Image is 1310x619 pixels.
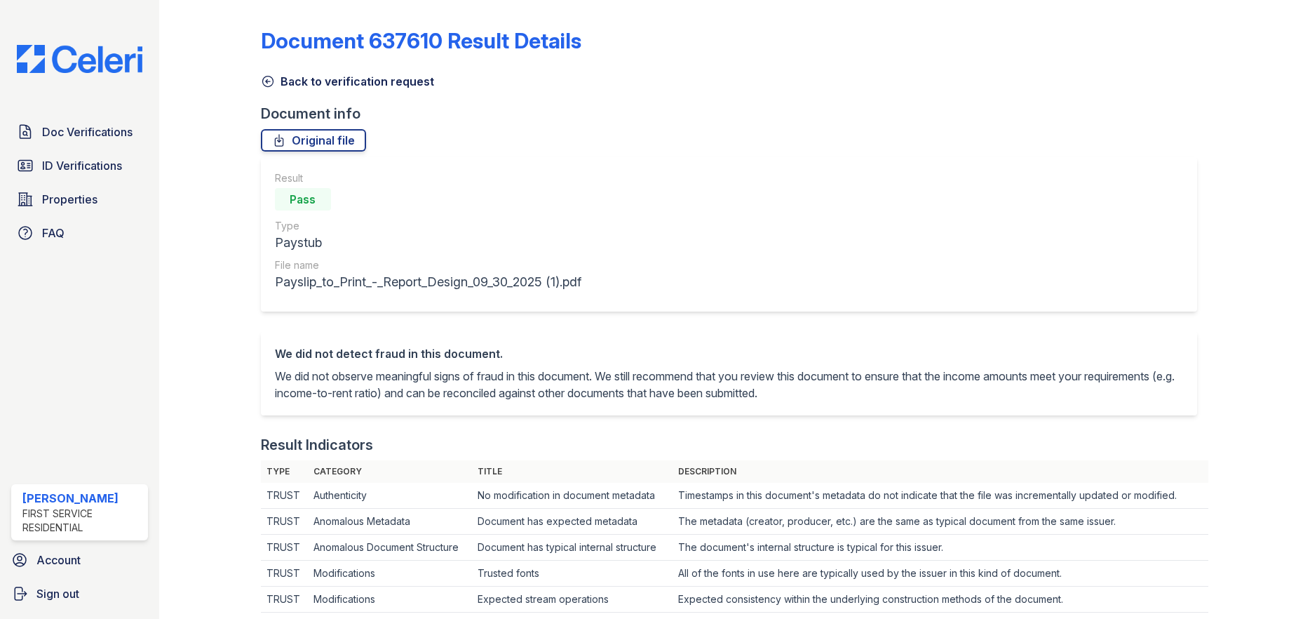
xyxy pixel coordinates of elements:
td: TRUST [261,483,308,509]
a: Doc Verifications [11,118,148,146]
div: First Service Residential [22,507,142,535]
td: Timestamps in this document's metadata do not indicate that the file was incrementally updated or... [673,483,1209,509]
span: Doc Verifications [42,124,133,140]
td: No modification in document metadata [472,483,672,509]
div: Payslip_to_Print_-_Report_Design_09_30_2025 (1).pdf [275,272,581,292]
div: File name [275,258,581,272]
span: ID Verifications [42,157,122,174]
td: TRUST [261,587,308,613]
span: FAQ [42,225,65,241]
td: Expected stream operations [472,587,672,613]
span: Sign out [36,585,79,602]
a: Document 637610 Result Details [261,28,581,53]
td: Document has expected metadata [472,509,672,535]
a: Account [6,546,154,574]
td: All of the fonts in use here are typically used by the issuer in this kind of document. [673,561,1209,587]
td: Document has typical internal structure [472,535,672,561]
div: We did not detect fraud in this document. [275,345,1184,362]
div: Type [275,219,581,233]
td: Expected consistency within the underlying construction methods of the document. [673,587,1209,613]
th: Title [472,460,672,483]
td: Anomalous Metadata [308,509,473,535]
div: Paystub [275,233,581,253]
div: [PERSON_NAME] [22,490,142,507]
p: We did not observe meaningful signs of fraud in this document. We still recommend that you review... [275,368,1184,401]
td: TRUST [261,509,308,535]
td: Modifications [308,587,473,613]
td: TRUST [261,561,308,587]
td: The metadata (creator, producer, etc.) are the same as typical document from the same issuer. [673,509,1209,535]
td: The document's internal structure is typical for this issuer. [673,535,1209,561]
img: CE_Logo_Blue-a8612792a0a2168367f1c8372b55b34899dd931a85d93a1a3d3e32e68fde9ad4.png [6,45,154,73]
td: Anomalous Document Structure [308,535,473,561]
a: Sign out [6,580,154,608]
span: Properties [42,191,97,208]
div: Result Indicators [261,435,373,455]
a: ID Verifications [11,152,148,180]
td: Trusted fonts [472,561,672,587]
td: Authenticity [308,483,473,509]
div: Document info [261,104,1209,124]
th: Description [673,460,1209,483]
div: Pass [275,188,331,211]
th: Category [308,460,473,483]
span: Account [36,552,81,568]
div: Result [275,171,581,185]
a: FAQ [11,219,148,247]
a: Properties [11,185,148,213]
td: TRUST [261,535,308,561]
td: Modifications [308,561,473,587]
a: Back to verification request [261,73,434,90]
th: Type [261,460,308,483]
a: Original file [261,129,366,152]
